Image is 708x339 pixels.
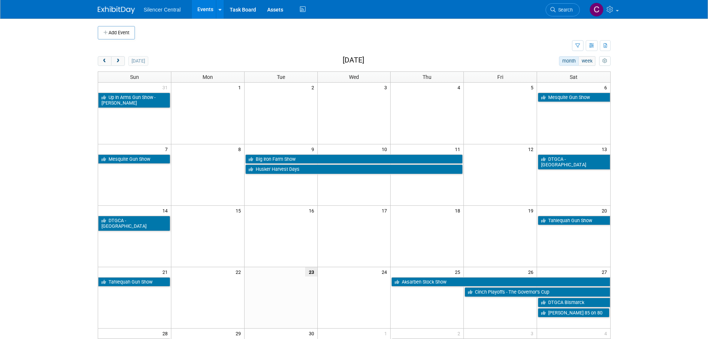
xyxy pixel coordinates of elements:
span: 22 [235,267,244,276]
img: ExhibitDay [98,6,135,14]
span: 5 [530,83,537,92]
a: Mesquite Gun Show [538,93,610,102]
span: 2 [457,329,463,338]
span: 3 [530,329,537,338]
span: Sat [570,74,578,80]
a: Up In Arms Gun Show - [PERSON_NAME] [98,93,170,108]
span: 23 [305,267,317,276]
span: 9 [311,144,317,154]
span: 1 [237,83,244,92]
span: 4 [457,83,463,92]
button: [DATE] [128,56,148,66]
button: week [578,56,595,66]
span: Tue [277,74,285,80]
a: Aksarben Stock Show [391,277,610,287]
button: myCustomButton [599,56,610,66]
span: 12 [527,144,537,154]
span: 27 [601,267,610,276]
i: Personalize Calendar [602,59,607,64]
span: 2 [311,83,317,92]
span: 1 [384,329,390,338]
span: 13 [601,144,610,154]
a: [PERSON_NAME] 85 on 80 [538,308,609,318]
span: 14 [162,206,171,215]
span: Thu [423,74,431,80]
a: Husker Harvest Days [245,164,463,174]
span: 11 [454,144,463,154]
span: Sun [130,74,139,80]
span: 16 [308,206,317,215]
a: DTGCA - [GEOGRAPHIC_DATA] [98,216,170,231]
span: 21 [162,267,171,276]
span: 20 [601,206,610,215]
h2: [DATE] [343,56,364,64]
button: month [559,56,579,66]
button: prev [98,56,111,66]
span: Wed [349,74,359,80]
span: 24 [381,267,390,276]
span: 29 [235,329,244,338]
a: Big Iron Farm Show [245,154,463,164]
span: 17 [381,206,390,215]
a: Cinch Playoffs - The Governor’s Cup [465,287,610,297]
button: next [111,56,125,66]
a: DTGCA - [GEOGRAPHIC_DATA] [538,154,610,170]
span: 30 [308,329,317,338]
span: Mon [203,74,213,80]
span: Search [556,7,573,13]
a: Tahlequah Gun Show [538,216,610,226]
span: 18 [454,206,463,215]
span: Fri [497,74,503,80]
a: Mesquite Gun Show [98,154,170,164]
span: 31 [162,83,171,92]
a: DTGCA Bismarck [538,298,610,307]
a: Search [546,3,580,16]
span: 3 [384,83,390,92]
span: 7 [164,144,171,154]
span: 28 [162,329,171,338]
span: 10 [381,144,390,154]
span: 19 [527,206,537,215]
span: 26 [527,267,537,276]
span: Silencer Central [144,7,181,13]
span: 8 [237,144,244,154]
span: 25 [454,267,463,276]
a: Tahlequah Gun Show [98,277,170,287]
button: Add Event [98,26,135,39]
span: 15 [235,206,244,215]
span: 4 [604,329,610,338]
img: Cade Cox [589,3,604,17]
span: 6 [604,83,610,92]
